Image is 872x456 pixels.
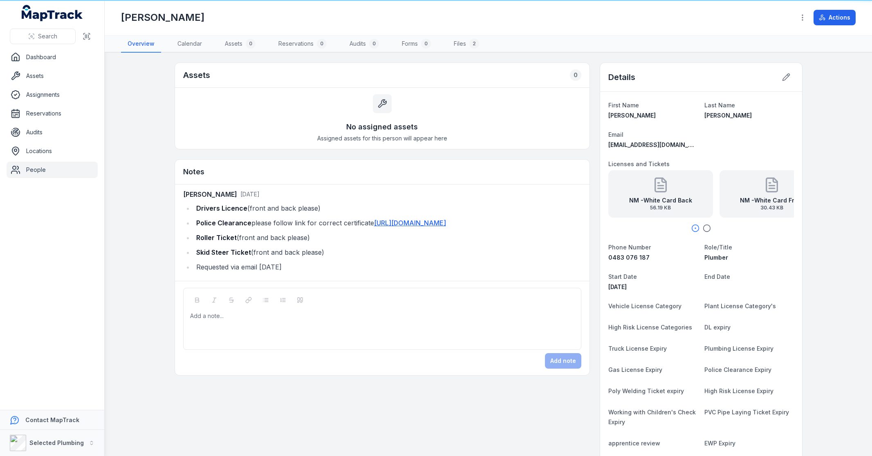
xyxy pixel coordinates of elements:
[194,232,581,243] li: (front and back please)
[704,273,730,280] span: End Date
[194,202,581,214] li: (front and back please)
[608,387,684,394] span: Poly Welding Ticket expiry
[183,189,237,199] strong: [PERSON_NAME]
[704,387,773,394] span: High Risk License Expiry
[608,440,660,447] span: apprentice review
[629,205,692,211] span: 56.19 KB
[740,196,804,205] strong: NM -White Card Front
[38,32,57,40] span: Search
[608,273,637,280] span: Start Date
[608,409,696,425] span: Working with Children's Check Expiry
[121,11,204,24] h1: [PERSON_NAME]
[608,102,639,109] span: First Name
[194,247,581,258] li: (front and back please)
[704,102,735,109] span: Last Name
[608,141,707,148] span: [EMAIL_ADDRESS][DOMAIN_NAME]
[570,69,581,81] div: 0
[272,36,333,53] a: Reservations0
[10,29,76,44] button: Search
[7,68,98,84] a: Assets
[395,36,437,53] a: Forms0
[7,162,98,178] a: People
[608,303,681,309] span: Vehicle License Category
[194,261,581,273] li: Requested via email [DATE]
[374,219,446,227] a: [URL][DOMAIN_NAME]
[246,39,256,49] div: 0
[121,36,161,53] a: Overview
[704,366,771,373] span: Police Clearance Expiry
[704,409,789,416] span: PVC Pipe Laying Ticket Expiry
[704,112,752,119] span: [PERSON_NAME]
[704,303,776,309] span: Plant License Category's
[608,160,670,167] span: Licenses and Tickets
[196,234,237,242] strong: Roller Ticket
[608,71,635,83] h2: Details
[447,36,486,53] a: Files2
[218,36,262,53] a: Assets0
[421,39,431,49] div: 0
[704,324,731,331] span: DL expiry
[608,283,627,290] span: [DATE]
[469,39,479,49] div: 2
[608,324,692,331] span: High Risk License Categories
[7,143,98,159] a: Locations
[346,121,418,133] h3: No assigned assets
[704,254,728,261] span: Plumber
[29,439,84,446] strong: Selected Plumbing
[704,440,735,447] span: EWP Expiry
[196,248,251,256] strong: Skid Steer Ticket
[7,49,98,65] a: Dashboard
[608,131,623,138] span: Email
[343,36,386,53] a: Audits0
[608,345,667,352] span: Truck License Expiry
[194,217,581,229] li: please follow link for correct certificate
[608,283,627,290] time: 18/08/2025, 12:00:00 am
[608,112,656,119] span: [PERSON_NAME]
[704,345,773,352] span: Plumbing License Expiry
[196,219,251,227] strong: Police Clearance
[171,36,208,53] a: Calendar
[608,244,651,251] span: Phone Number
[183,69,210,81] h2: Assets
[608,366,662,373] span: Gas License Expiry
[369,39,379,49] div: 0
[183,166,204,178] h3: Notes
[317,39,327,49] div: 0
[196,204,247,212] strong: Drivers Licence
[814,10,856,25] button: Actions
[629,196,692,205] strong: NM -White Card Back
[740,205,804,211] span: 30.43 KB
[608,254,650,261] span: 0483 076 187
[317,134,447,142] span: Assigned assets for this person will appear here
[240,191,260,198] time: 21/08/2025, 12:25:09 pm
[25,416,79,423] strong: Contact MapTrack
[22,5,83,21] a: MapTrack
[704,244,732,251] span: Role/Title
[240,191,260,198] span: [DATE]
[7,105,98,122] a: Reservations
[7,124,98,140] a: Audits
[7,87,98,103] a: Assignments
